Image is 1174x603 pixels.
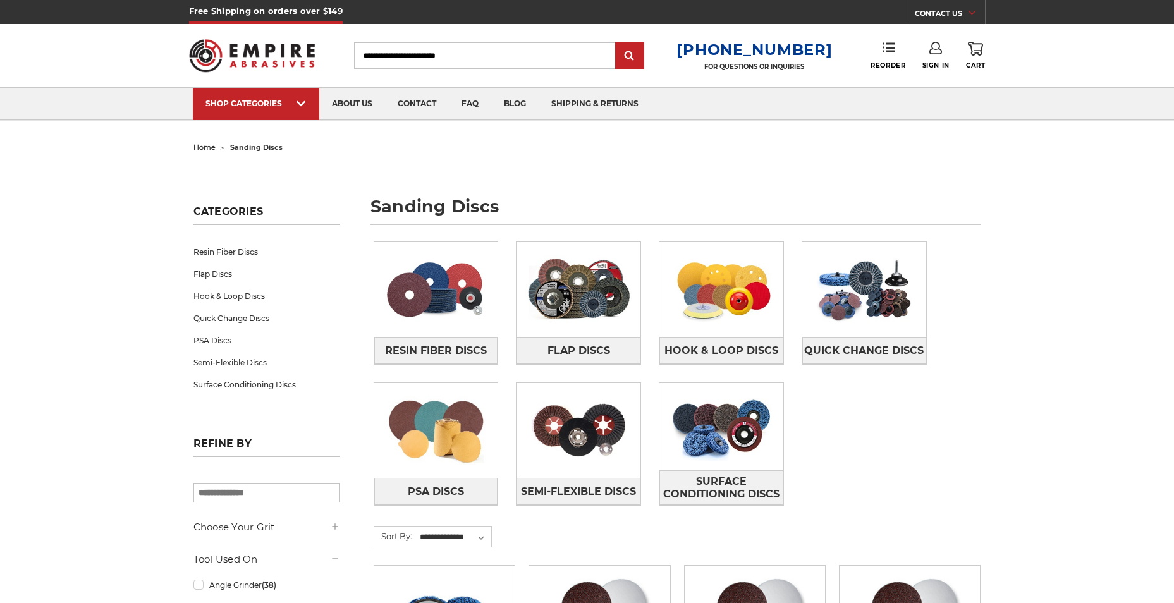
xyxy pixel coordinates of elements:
a: home [193,143,216,152]
span: Semi-Flexible Discs [521,481,636,502]
img: Resin Fiber Discs [374,246,498,333]
a: Flap Discs [517,337,640,364]
a: Semi-Flexible Discs [517,478,640,505]
div: SHOP CATEGORIES [205,99,307,108]
a: Resin Fiber Discs [193,241,340,263]
a: Hook & Loop Discs [659,337,783,364]
span: PSA Discs [408,481,464,502]
a: [PHONE_NUMBER] [676,40,832,59]
a: Semi-Flexible Discs [193,351,340,374]
a: PSA Discs [374,478,498,505]
a: Flap Discs [193,263,340,285]
span: Hook & Loop Discs [664,340,778,362]
span: Sign In [922,61,950,70]
span: Quick Change Discs [804,340,924,362]
img: PSA Discs [374,387,498,474]
span: Resin Fiber Discs [385,340,487,362]
img: Flap Discs [517,246,640,333]
a: faq [449,88,491,120]
a: Quick Change Discs [193,307,340,329]
span: Reorder [871,61,905,70]
h5: Choose Your Grit [193,520,340,535]
select: Sort By: [418,528,491,547]
a: CONTACT US [915,6,985,24]
a: Surface Conditioning Discs [193,374,340,396]
img: Surface Conditioning Discs [659,383,783,470]
h5: Tool Used On [193,552,340,567]
span: Flap Discs [547,340,610,362]
a: Surface Conditioning Discs [659,470,783,505]
p: FOR QUESTIONS OR INQUIRIES [676,63,832,71]
a: contact [385,88,449,120]
img: Empire Abrasives [189,31,315,80]
a: Quick Change Discs [802,337,926,364]
img: Quick Change Discs [802,246,926,333]
a: Cart [966,42,985,70]
img: Semi-Flexible Discs [517,387,640,474]
a: blog [491,88,539,120]
span: (38) [262,580,276,590]
a: about us [319,88,385,120]
h5: Categories [193,205,340,225]
span: Cart [966,61,985,70]
input: Submit [617,44,642,69]
a: PSA Discs [193,329,340,351]
img: Hook & Loop Discs [659,246,783,333]
label: Sort By: [374,527,412,545]
a: Reorder [871,42,905,69]
h1: sanding discs [370,198,981,225]
a: Resin Fiber Discs [374,337,498,364]
a: shipping & returns [539,88,651,120]
h5: Refine by [193,437,340,457]
a: Angle Grinder [193,574,340,596]
span: Surface Conditioning Discs [660,471,783,505]
a: Hook & Loop Discs [193,285,340,307]
span: sanding discs [230,143,283,152]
